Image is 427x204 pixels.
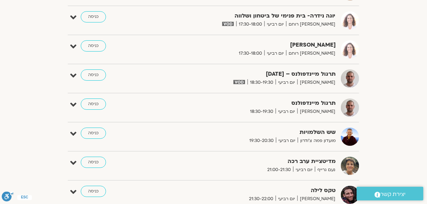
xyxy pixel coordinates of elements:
[248,108,276,115] span: 18:30-19:30
[164,186,336,195] strong: טקס לילה
[81,186,106,197] a: כניסה
[247,195,276,203] span: 21:30-22:00
[81,98,106,110] a: כניסה
[297,108,336,115] span: [PERSON_NAME]
[234,80,245,84] img: vodicon
[264,50,286,57] span: יום רביעי
[164,157,336,166] strong: מדיטציית ערב רכה
[236,50,264,57] span: 17:30-18:00
[164,69,336,79] strong: תרגול מיינדפולנס – [DATE]
[164,98,336,108] strong: תרגול מיינדפולנס
[81,128,106,139] a: כניסה
[276,137,298,144] span: יום רביעי
[298,137,336,144] span: מועדון פמה צ'ודרון
[81,40,106,52] a: כניסה
[297,79,336,86] span: [PERSON_NAME]
[81,11,106,22] a: כניסה
[247,137,276,144] span: 19:30-20:30
[222,22,234,26] img: vodicon
[164,11,336,21] strong: יוגה נידרה- בית פנימי של ביטחון ושלווה
[297,195,336,203] span: [PERSON_NAME]
[164,40,336,50] strong: [PERSON_NAME]
[293,166,315,174] span: יום רביעי
[286,50,336,57] span: [PERSON_NAME] רוחם
[264,21,286,28] span: יום רביעי
[81,157,106,168] a: כניסה
[164,128,336,137] strong: שש השלמויות
[276,195,297,203] span: יום רביעי
[276,108,297,115] span: יום רביעי
[357,187,423,200] a: יצירת קשר
[315,166,336,174] span: נעם גרייף
[248,79,276,86] span: 18:30-19:30
[81,69,106,81] a: כניסה
[265,166,293,174] span: 21:00-21:30
[276,79,297,86] span: יום רביעי
[286,21,336,28] span: [PERSON_NAME] רוחם
[236,21,264,28] span: 17:30-18:00
[381,190,406,199] span: יצירת קשר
